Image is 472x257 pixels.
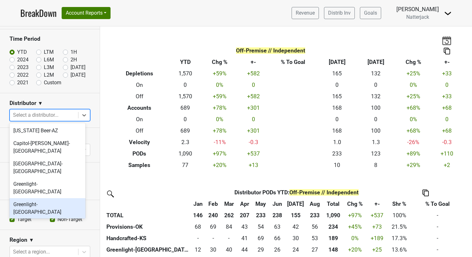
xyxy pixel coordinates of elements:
img: Copy to clipboard [422,190,429,196]
td: +537 [238,148,269,159]
div: 66 [271,234,283,242]
div: 53 [308,234,321,242]
th: 155 [285,210,306,221]
div: [PERSON_NAME] [396,5,439,13]
td: 27 [307,244,323,255]
th: Chg % [395,57,431,68]
label: 2021 [17,79,29,87]
td: +582 [238,68,269,80]
td: 233 [318,148,356,159]
th: Total: activate to sort column ascending [323,198,343,210]
a: Revenue [292,7,319,19]
th: Mar: activate to sort column ascending [221,198,237,210]
div: - [207,234,219,242]
label: [DATE] [71,64,85,71]
th: [DATE] [356,57,395,68]
th: 233 [252,210,269,221]
label: 2H [71,56,77,64]
div: Greenlight-[GEOGRAPHIC_DATA] [10,178,85,198]
td: 12 [190,244,206,255]
td: 689 [169,102,202,114]
th: Handcrafted-KS [105,233,190,244]
th: Jul: activate to sort column ascending [285,198,306,210]
td: 100 [356,125,395,136]
td: 17.3% [387,233,411,244]
td: +13 [238,159,269,171]
div: 30 [287,234,305,242]
div: 26 [271,246,283,254]
span: ▼ [29,236,34,244]
span: ▼ [38,100,43,107]
div: +73 [368,223,386,231]
th: Jan: activate to sort column ascending [190,198,206,210]
td: 66 [269,233,285,244]
div: 40 [222,246,235,254]
th: Feb: activate to sort column ascending [206,198,221,210]
img: Copy to clipboard [444,48,450,54]
th: 240 [206,210,221,221]
td: +68 [432,125,462,136]
div: 29 [253,246,268,254]
td: 44 [237,244,252,255]
th: Accounts [110,102,169,114]
th: &nbsp;: activate to sort column ascending [105,198,190,210]
th: Off [110,125,169,136]
label: 2024 [17,56,29,64]
th: 207 [237,210,252,221]
div: Capitol-[PERSON_NAME]-[GEOGRAPHIC_DATA] [10,137,85,157]
td: 2.3 [169,136,202,148]
td: 0 [318,114,356,125]
td: -26 % [395,136,431,148]
td: +25 % [395,68,431,80]
td: 168 [318,125,356,136]
th: PODs [110,148,169,159]
img: last_updated_date [442,36,451,45]
td: 168 [318,102,356,114]
td: +68 [432,102,462,114]
td: +68 % [395,125,431,136]
td: 13.6% [387,244,411,255]
div: 63 [271,223,283,231]
td: 0 [169,80,202,91]
td: 10 [318,159,356,171]
label: 2022 [17,71,29,79]
td: 42 [285,221,306,233]
label: Non-Target [57,216,82,223]
label: [DATE] [71,71,85,79]
th: Apr: activate to sort column ascending [237,198,252,210]
td: 0 [356,114,395,125]
td: 0 % [202,80,238,91]
td: 53 [307,233,323,244]
div: +189 [368,234,386,242]
th: 238 [269,210,285,221]
th: On [110,80,169,91]
td: +2 [432,159,462,171]
img: filter [105,188,115,198]
td: 21.5% [387,221,411,233]
td: 0 [238,80,269,91]
div: 30 [207,246,219,254]
td: 132 [356,68,395,80]
td: - [411,210,464,221]
td: 26 [269,244,285,255]
div: 44 [239,246,250,254]
th: Chg % [202,57,238,68]
td: +301 [238,102,269,114]
td: 0 [432,80,462,91]
td: 24 [285,244,306,255]
th: 262 [221,210,237,221]
td: 100% [387,210,411,221]
td: 0 [318,80,356,91]
td: 0 % [202,114,238,125]
label: L2M [44,71,54,79]
td: 30 [285,233,306,244]
th: May: activate to sort column ascending [252,198,269,210]
td: 0 [169,114,202,125]
td: 132 [356,91,395,102]
th: Provisions-OK [105,221,190,233]
td: -0.3 [238,136,269,148]
div: 24 [287,246,305,254]
th: 189 [323,233,343,244]
td: - [411,233,464,244]
td: 1,570 [169,68,202,80]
